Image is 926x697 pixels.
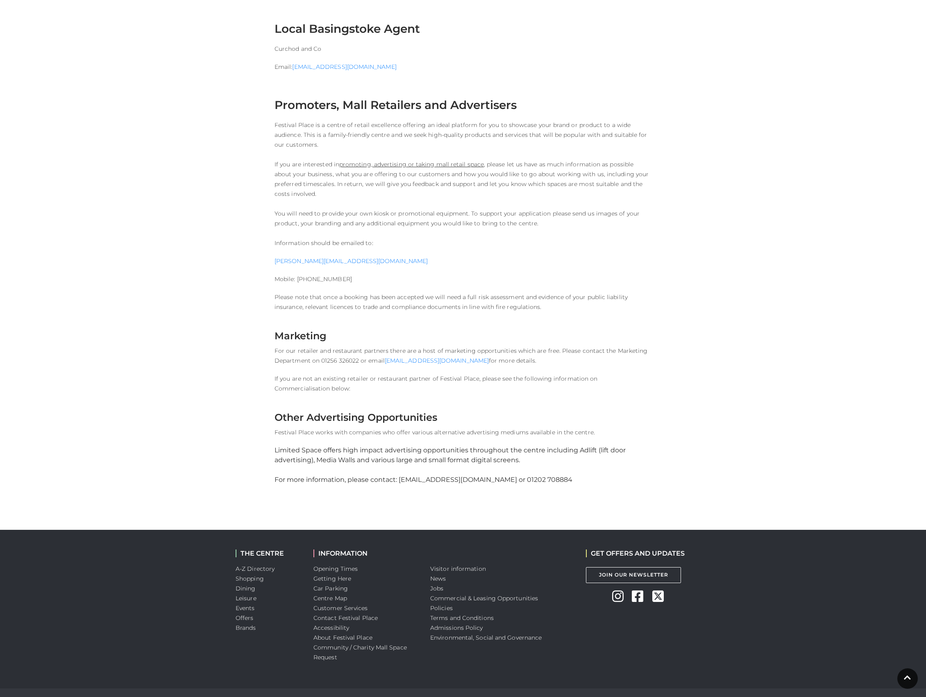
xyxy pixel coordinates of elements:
[385,357,489,364] a: [EMAIL_ADDRESS][DOMAIN_NAME]
[236,575,264,582] a: Shopping
[313,575,351,582] a: Getting Here
[236,549,301,557] h2: THE CENTRE
[275,44,651,54] p: Curchod and Co
[313,624,349,631] a: Accessibility
[313,604,368,612] a: Customer Services
[430,614,494,622] a: Terms and Conditions
[275,427,651,437] p: Festival Place works with companies who offer various alternative advertising mediums available i...
[339,161,484,168] span: promoting, advertising or taking mall retail space
[292,63,396,70] a: [EMAIL_ADDRESS][DOMAIN_NAME]
[430,634,542,641] a: Environmental, Social and Governance
[313,549,418,557] h2: INFORMATION
[313,565,358,572] a: Opening Times
[430,585,443,592] a: Jobs
[275,62,651,72] p: Email:
[313,595,347,602] a: Centre Map
[275,292,651,312] p: Please note that once a booking has been accepted we will need a full risk assessment and evidenc...
[275,330,651,342] h4: Marketing
[313,585,348,592] a: Car Parking
[430,595,538,602] a: Commercial & Leasing Opportunities
[313,614,378,622] a: Contact Festival Place
[236,595,256,602] a: Leisure
[236,565,275,572] a: A-Z Directory
[430,624,483,631] a: Admissions Policy
[236,585,256,592] a: Dining
[275,257,428,265] a: [PERSON_NAME][EMAIL_ADDRESS][DOMAIN_NAME]
[313,634,372,641] a: About Festival Place
[586,567,681,583] a: Join Our Newsletter
[275,274,651,284] p: Mobile: [PHONE_NUMBER]
[275,120,651,248] p: Festival Place is a centre of retail excellence offering an ideal platform for you to showcase yo...
[313,644,407,661] a: Community / Charity Mall Space Request
[275,98,651,112] h3: Promoters, Mall Retailers and Advertisers
[275,374,651,393] p: If you are not an existing retailer or restaurant partner of Festival Place, please see the follo...
[275,411,651,423] h4: Other Advertising Opportunities
[430,575,446,582] a: News
[236,614,254,622] a: Offers
[430,604,453,612] a: Policies
[236,604,255,612] a: Events
[275,346,651,366] p: For our retailer and restaurant partners there are a host of marketing opportunities which are fr...
[430,565,486,572] a: Visitor information
[236,624,256,631] a: Brands
[275,8,651,36] h3: Local Basingstoke Agent
[586,549,685,557] h2: GET OFFERS AND UPDATES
